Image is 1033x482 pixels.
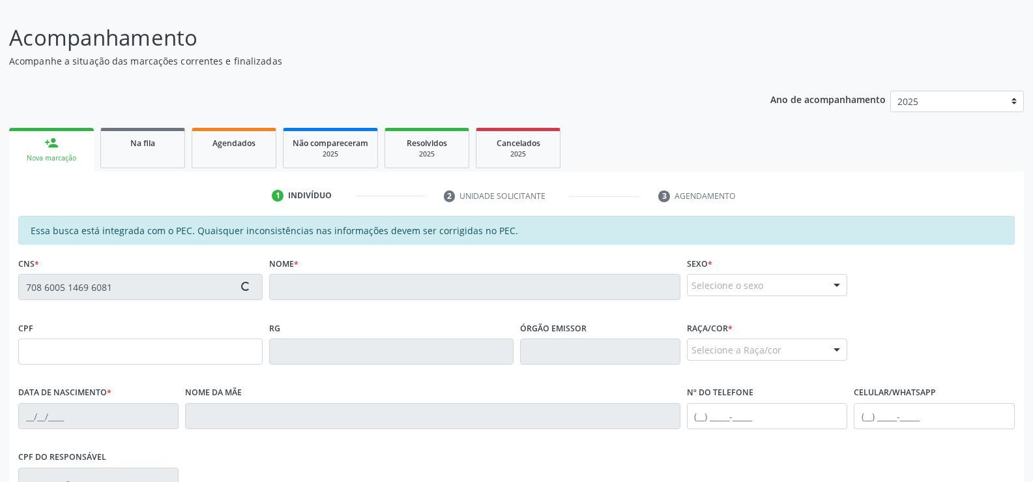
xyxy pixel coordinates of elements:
span: Agendados [212,138,255,149]
p: Acompanhamento [9,22,720,54]
label: Data de nascimento [18,383,111,403]
span: Cancelados [497,138,540,149]
label: RG [269,318,280,339]
input: (__) _____-_____ [687,403,847,429]
span: Selecione a Raça/cor [691,343,781,357]
p: Acompanhe a situação das marcações correntes e finalizadas [9,54,720,68]
input: (__) _____-_____ [854,403,1014,429]
span: Na fila [130,138,155,149]
div: Essa busca está integrada com o PEC. Quaisquer inconsistências nas informações devem ser corrigid... [18,216,1015,245]
div: 2025 [486,149,551,159]
label: CPF [18,318,33,339]
span: Selecione o sexo [691,279,763,292]
label: Nº do Telefone [687,383,753,403]
label: Nome da mãe [185,383,242,403]
label: Celular/WhatsApp [854,383,936,403]
label: Raça/cor [687,318,733,339]
label: CPF do responsável [18,447,106,468]
div: 2025 [293,149,368,159]
div: 1 [272,190,284,202]
label: Nome [269,254,298,274]
p: Ano de acompanhamento [770,91,886,107]
div: Nova marcação [18,153,85,163]
label: Sexo [687,254,712,274]
div: Indivíduo [288,190,332,202]
div: 2025 [394,149,459,159]
label: CNS [18,254,39,274]
input: __/__/____ [18,403,179,429]
span: Resolvidos [407,138,447,149]
label: Órgão emissor [520,318,587,339]
div: person_add [44,136,59,150]
span: Não compareceram [293,138,368,149]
